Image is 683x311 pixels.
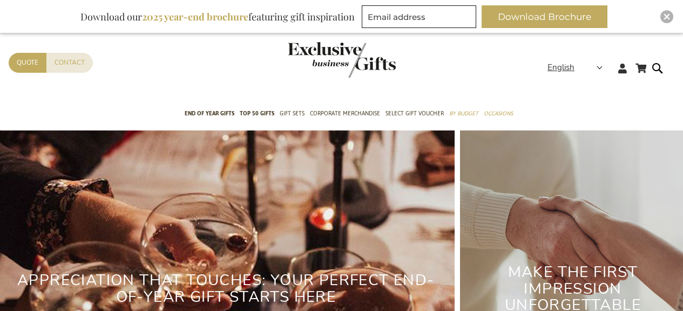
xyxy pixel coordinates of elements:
[310,108,380,119] span: Corporate Merchandise
[386,108,444,119] span: Select Gift Voucher
[547,61,574,74] span: English
[280,108,305,119] span: Gift Sets
[484,101,513,128] a: Occasions
[449,101,478,128] a: By Budget
[185,108,234,119] span: End of year gifts
[240,101,274,128] a: TOP 50 Gifts
[660,10,673,23] div: Close
[482,5,607,28] button: Download Brochure
[288,42,396,78] img: Exclusive Business gifts logo
[76,5,360,28] div: Download our featuring gift inspiration
[386,101,444,128] a: Select Gift Voucher
[664,13,670,20] img: Close
[310,101,380,128] a: Corporate Merchandise
[240,108,274,119] span: TOP 50 Gifts
[449,108,478,119] span: By Budget
[142,10,248,23] b: 2025 year-end brochure
[288,42,342,78] a: store logo
[280,101,305,128] a: Gift Sets
[362,5,476,28] input: Email address
[185,101,234,128] a: End of year gifts
[484,108,513,119] span: Occasions
[9,53,46,73] a: Quote
[46,53,93,73] a: Contact
[362,5,479,31] form: marketing offers and promotions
